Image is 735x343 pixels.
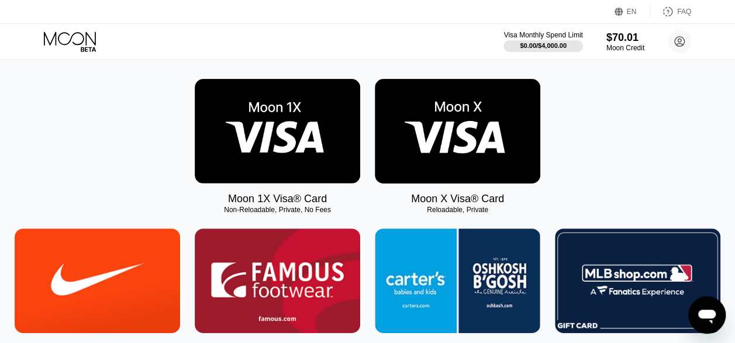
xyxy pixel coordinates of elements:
[677,8,691,16] div: FAQ
[503,31,582,52] div: Visa Monthly Spend Limit$0.00/$4,000.00
[627,8,637,16] div: EN
[650,6,691,18] div: FAQ
[520,42,567,49] div: $0.00 / $4,000.00
[228,193,327,205] div: Moon 1X Visa® Card
[375,206,540,214] div: Reloadable, Private
[615,6,650,18] div: EN
[688,296,726,334] iframe: Button to launch messaging window, conversation in progress
[411,193,504,205] div: Moon X Visa® Card
[606,44,644,52] div: Moon Credit
[503,31,582,39] div: Visa Monthly Spend Limit
[606,32,644,44] div: $70.01
[195,206,360,214] div: Non-Reloadable, Private, No Fees
[606,32,644,52] div: $70.01Moon Credit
